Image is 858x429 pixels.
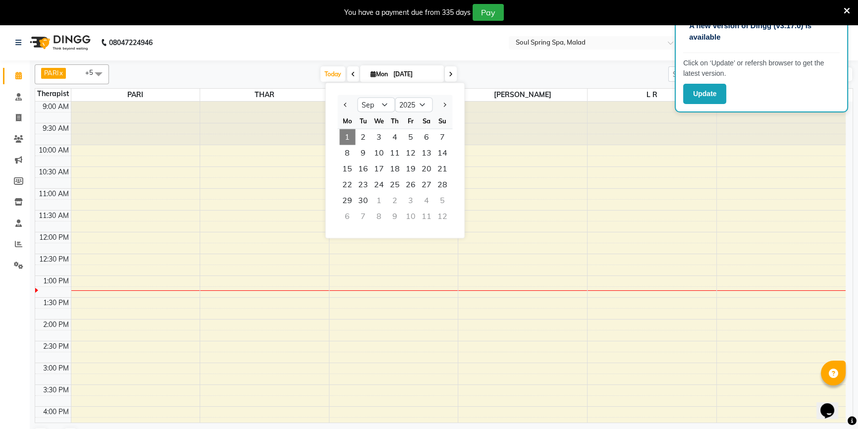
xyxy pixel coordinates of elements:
div: Sunday, October 12, 2025 [434,209,450,224]
div: Su [434,113,450,129]
span: 28 [434,177,450,193]
input: 2025-09-01 [390,67,440,82]
div: 4:00 PM [41,407,71,417]
input: Search Appointment [668,66,755,82]
span: 29 [339,193,355,209]
span: 17 [371,161,387,177]
span: THAR [200,89,329,101]
iframe: chat widget [816,389,848,419]
div: Wednesday, September 24, 2025 [371,177,387,193]
span: PARI [71,89,200,101]
div: Sunday, September 21, 2025 [434,161,450,177]
span: 18 [387,161,403,177]
select: Select month [357,98,395,112]
div: 2:30 PM [41,341,71,352]
div: Thursday, September 4, 2025 [387,129,403,145]
span: 30 [355,193,371,209]
p: Click on ‘Update’ or refersh browser to get the latest version. [683,58,840,79]
span: 10 [371,145,387,161]
div: Tuesday, September 16, 2025 [355,161,371,177]
div: Wednesday, September 10, 2025 [371,145,387,161]
p: A new version of Dingg (v3.17.0) is available [689,20,834,43]
div: Wednesday, October 1, 2025 [371,193,387,209]
div: Sunday, September 28, 2025 [434,177,450,193]
div: Tuesday, September 23, 2025 [355,177,371,193]
span: 16 [355,161,371,177]
div: Friday, September 5, 2025 [403,129,419,145]
span: L R [588,89,716,101]
span: 23 [355,177,371,193]
span: 26 [403,177,419,193]
div: Tuesday, September 30, 2025 [355,193,371,209]
div: Thursday, October 2, 2025 [387,193,403,209]
span: 21 [434,161,450,177]
span: 19 [403,161,419,177]
div: Friday, October 10, 2025 [403,209,419,224]
div: Wednesday, September 17, 2025 [371,161,387,177]
div: 11:00 AM [37,189,71,199]
div: 10:00 AM [37,145,71,156]
div: Wednesday, September 3, 2025 [371,129,387,145]
div: Sunday, September 7, 2025 [434,129,450,145]
span: 3 [371,129,387,145]
span: 7 [434,129,450,145]
span: 2 [355,129,371,145]
span: 15 [339,161,355,177]
span: 9 [355,145,371,161]
div: Mo [339,113,355,129]
div: Monday, September 1, 2025 [339,129,355,145]
div: We [371,113,387,129]
div: 3:00 PM [41,363,71,374]
div: Monday, September 22, 2025 [339,177,355,193]
div: 9:30 AM [41,123,71,134]
div: Saturday, October 11, 2025 [419,209,434,224]
div: Saturday, September 13, 2025 [419,145,434,161]
button: Update [683,84,726,104]
button: Pay [473,4,504,21]
div: 1:00 PM [41,276,71,286]
b: 08047224946 [109,29,153,56]
div: Monday, October 6, 2025 [339,209,355,224]
span: 11 [387,145,403,161]
div: 9:00 AM [41,102,71,112]
div: 10:30 AM [37,167,71,177]
div: Thursday, September 25, 2025 [387,177,403,193]
div: Therapist [35,89,71,99]
span: 1 [339,129,355,145]
div: 3:30 PM [41,385,71,395]
div: Tu [355,113,371,129]
div: Fr [403,113,419,129]
span: 8 [339,145,355,161]
div: Friday, September 19, 2025 [403,161,419,177]
div: Sa [419,113,434,129]
div: 2:00 PM [41,320,71,330]
div: 12:00 PM [37,232,71,243]
div: 12:30 PM [37,254,71,265]
div: You have a payment due from 335 days [344,7,471,18]
button: Previous month [341,97,350,113]
div: Saturday, September 27, 2025 [419,177,434,193]
div: Sunday, September 14, 2025 [434,145,450,161]
span: 24 [371,177,387,193]
span: 14 [434,145,450,161]
div: Friday, September 12, 2025 [403,145,419,161]
span: 4 [387,129,403,145]
div: Tuesday, September 9, 2025 [355,145,371,161]
span: 5 [403,129,419,145]
div: Monday, September 29, 2025 [339,193,355,209]
div: Tuesday, October 7, 2025 [355,209,371,224]
div: Saturday, September 6, 2025 [419,129,434,145]
div: Monday, September 8, 2025 [339,145,355,161]
select: Select year [395,98,432,112]
span: 12 [403,145,419,161]
div: Friday, October 3, 2025 [403,193,419,209]
div: Saturday, September 20, 2025 [419,161,434,177]
span: 13 [419,145,434,161]
div: 11:30 AM [37,211,71,221]
span: 20 [419,161,434,177]
img: logo [25,29,93,56]
div: Thursday, September 18, 2025 [387,161,403,177]
div: Tuesday, September 2, 2025 [355,129,371,145]
div: Thursday, October 9, 2025 [387,209,403,224]
span: 25 [387,177,403,193]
